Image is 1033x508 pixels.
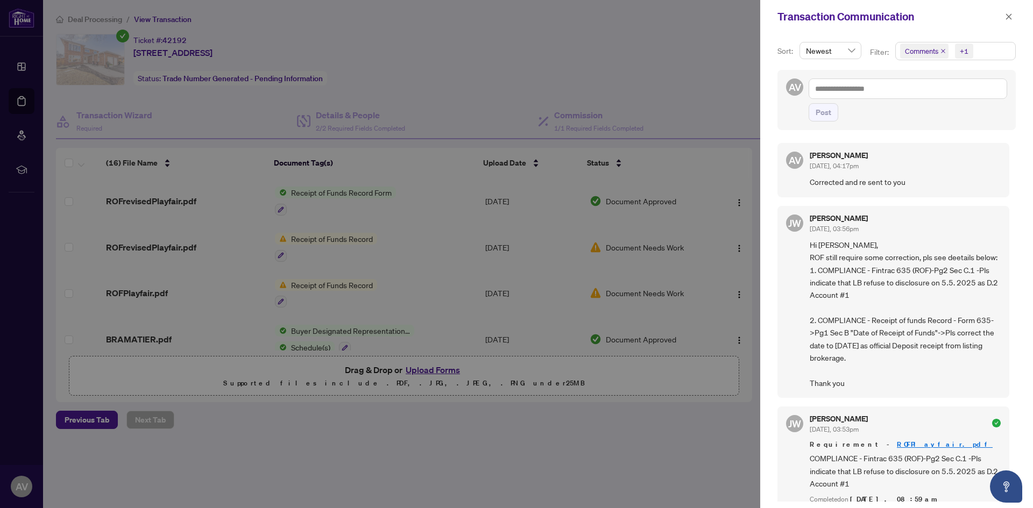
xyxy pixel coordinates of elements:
p: Sort: [777,45,795,57]
p: Filter: [870,46,890,58]
span: [DATE], 04:17pm [810,162,859,170]
span: AV [789,80,801,95]
span: check-circle [992,419,1001,427]
span: JW [788,416,801,431]
span: [DATE], 08:59am [850,495,939,504]
button: Open asap [990,470,1022,503]
span: Comments [900,44,949,59]
span: close [940,48,946,54]
span: JW [788,216,801,231]
div: Completed on [810,495,1001,505]
span: Newest [806,42,855,59]
h5: [PERSON_NAME] [810,214,868,222]
span: Requirement - [810,439,1001,450]
span: close [1005,13,1013,20]
button: Post [809,103,838,121]
span: Hi [PERSON_NAME], ROF still require some correction, pls see deetails below: 1. COMPLIANCE - Fint... [810,239,1001,390]
span: Corrected and re sent to you [810,176,1001,188]
span: [DATE], 03:56pm [810,225,859,233]
span: COMPLIANCE - Fintrac 635 (ROF)-Pg2 Sec C.1 -Pls indicate that LB refuse to disclosure on 5.5. 202... [810,452,1001,490]
a: ROFPlayfair.pdf [897,440,993,449]
h5: [PERSON_NAME] [810,415,868,423]
div: Transaction Communication [777,9,1002,25]
div: +1 [960,46,968,56]
span: [DATE], 03:53pm [810,425,859,433]
span: Comments [905,46,938,56]
span: AV [789,153,801,168]
h5: [PERSON_NAME] [810,152,868,159]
